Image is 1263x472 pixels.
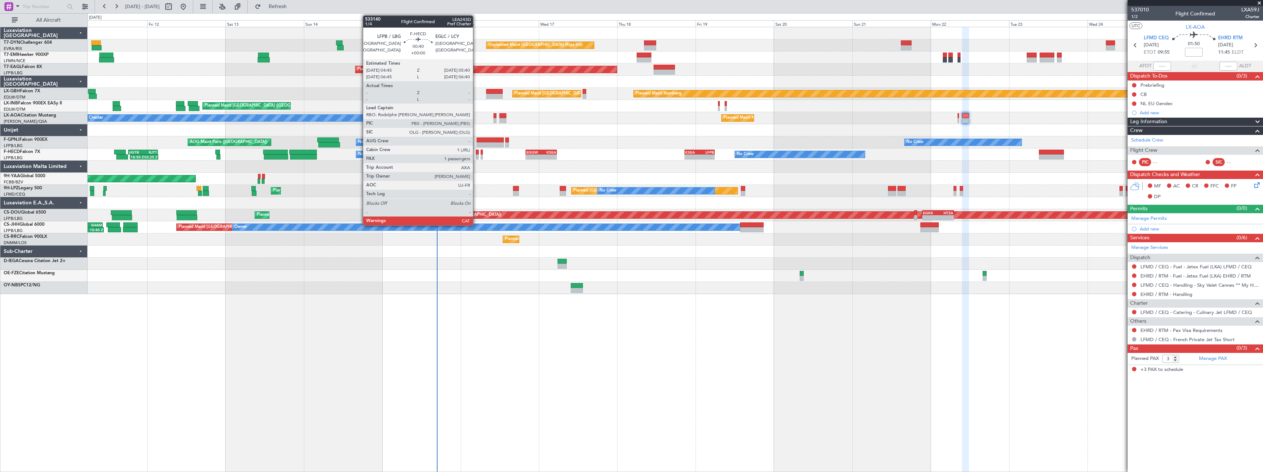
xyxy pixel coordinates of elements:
[1186,23,1205,31] span: LX-AOA
[251,1,296,12] button: Refresh
[178,222,294,233] div: Planned Maint [GEOGRAPHIC_DATA] ([GEOGRAPHIC_DATA])
[144,155,157,159] div: 03:25 Z
[87,228,103,232] div: 10:45 Z
[257,210,373,221] div: Planned Maint [GEOGRAPHIC_DATA] ([GEOGRAPHIC_DATA])
[1173,183,1180,190] span: AC
[4,174,45,178] a: 9H-YAAGlobal 5000
[4,228,23,233] a: LFPB/LBG
[4,186,18,190] span: 9H-LPZ
[4,186,42,190] a: 9H-LPZLegacy 500
[205,100,321,111] div: Planned Maint [GEOGRAPHIC_DATA] ([GEOGRAPHIC_DATA])
[382,20,461,27] div: Mon 15
[4,89,20,93] span: LX-GBH
[737,149,754,160] div: No Crew
[1131,6,1149,14] span: 537010
[226,20,304,27] div: Sat 13
[4,119,47,124] a: [PERSON_NAME]/QSA
[1144,42,1159,49] span: [DATE]
[696,20,774,27] div: Fri 19
[1241,14,1259,20] span: Charter
[1130,146,1157,155] span: Flight Crew
[1153,159,1170,165] div: - -
[1144,35,1169,42] span: LFMD CEQ
[1131,14,1149,20] span: 1/2
[1140,282,1259,288] a: LFMD / CEQ - Handling - Sky Valet Cannes ** My Handling**LFMD / CEQ
[1153,62,1171,71] input: --:--
[4,53,49,57] a: T7-EMIHawker 900XP
[86,223,102,227] div: EHAM
[4,283,21,287] span: OY-NBS
[1129,22,1142,29] button: UTC
[4,137,47,142] a: F-GPNJFalcon 900EX
[1130,254,1150,262] span: Dispatch
[4,150,40,154] a: F-HECDFalcon 7X
[4,137,20,142] span: F-GPNJ
[143,150,157,154] div: RJTT
[1140,91,1147,97] div: CB
[4,101,62,106] a: LX-INBFalcon 900EX EASy II
[4,94,25,100] a: EDLW/DTM
[1237,344,1247,352] span: (0/3)
[125,3,160,10] span: [DATE] - [DATE]
[526,150,541,154] div: EGGW
[700,155,714,159] div: -
[1131,215,1167,222] a: Manage Permits
[4,283,40,287] a: OY-NBSPC12/NG
[4,70,23,76] a: LFPB/LBG
[505,234,621,245] div: Planned Maint [GEOGRAPHIC_DATA] ([GEOGRAPHIC_DATA])
[1210,183,1219,190] span: FFC
[852,20,931,27] div: Sun 21
[357,64,452,75] div: Planned Maint [US_STATE] ([GEOGRAPHIC_DATA])
[541,150,556,154] div: KSEA
[4,271,19,275] span: OE-FZE
[1231,183,1237,190] span: FP
[1130,344,1138,353] span: Pax
[1140,100,1172,107] div: NL EU Gendec
[1227,159,1243,165] div: - -
[89,15,102,21] div: [DATE]
[1130,299,1148,308] span: Charter
[1130,118,1167,126] span: Leg Information
[4,107,25,112] a: EDLW/DTM
[1130,317,1146,326] span: Others
[69,20,147,27] div: Thu 11
[1130,171,1200,179] span: Dispatch Checks and Weather
[1218,35,1243,42] span: EHRD RTM
[4,46,22,51] a: EVRA/RIX
[636,88,682,99] div: Planned Maint Nurnberg
[1237,234,1247,242] span: (0/6)
[923,215,938,220] div: -
[1140,336,1235,343] a: LFMD / CEQ - French Private Jet Tax Short
[147,20,226,27] div: Fri 12
[1130,205,1147,213] span: Permits
[599,185,616,196] div: No Crew
[1192,183,1198,190] span: CR
[1144,49,1156,56] span: ETOT
[931,20,1009,27] div: Mon 22
[685,155,700,159] div: -
[1140,309,1252,315] a: LFMD / CEQ - Catering - Culinary Jet LFMD / CEQ
[1232,49,1243,56] span: ELDT
[923,211,938,215] div: EGKK
[262,4,293,9] span: Refresh
[22,1,65,12] input: Trip Number
[4,65,22,69] span: T7-EAGL
[273,185,360,196] div: Planned Maint Cannes ([GEOGRAPHIC_DATA])
[4,40,52,45] a: T7-DYNChallenger 604
[938,211,953,215] div: HTZA
[1130,234,1149,242] span: Services
[526,155,541,159] div: -
[8,14,80,26] button: All Aircraft
[4,259,66,263] a: D-IEGACessna Citation Jet 2+
[461,20,539,27] div: Tue 16
[304,20,382,27] div: Sun 14
[539,20,617,27] div: Wed 17
[1140,226,1259,232] div: Add new
[573,185,678,196] div: Planned [GEOGRAPHIC_DATA] ([GEOGRAPHIC_DATA])
[724,112,806,124] div: Planned Maint Nice ([GEOGRAPHIC_DATA])
[1131,137,1163,144] a: Schedule Crew
[1237,204,1247,212] span: (0/0)
[234,222,247,233] div: Owner
[1218,42,1233,49] span: [DATE]
[4,216,23,221] a: LFPB/LBG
